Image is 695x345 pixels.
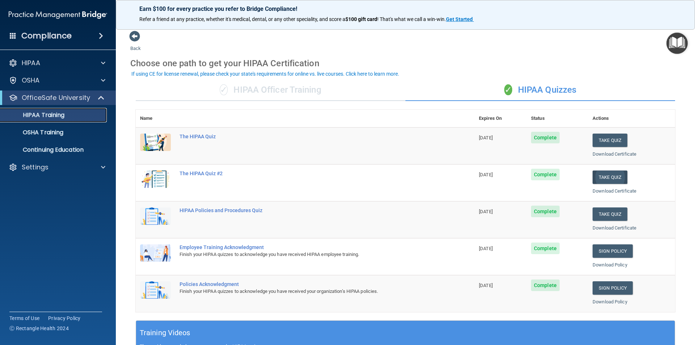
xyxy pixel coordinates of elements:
p: OSHA Training [5,129,63,136]
span: [DATE] [479,172,493,177]
span: Ⓒ Rectangle Health 2024 [9,325,69,332]
span: Complete [531,132,560,143]
div: Policies Acknowledgment [180,281,438,287]
div: The HIPAA Quiz #2 [180,171,438,176]
a: Settings [9,163,105,172]
strong: Get Started [446,16,473,22]
span: ✓ [504,84,512,95]
a: Download Policy [593,262,627,268]
a: Get Started [446,16,474,22]
span: [DATE] [479,283,493,288]
button: Take Quiz [593,207,627,221]
a: HIPAA [9,59,105,67]
a: Download Certificate [593,188,636,194]
span: Complete [531,279,560,291]
th: Actions [588,110,675,127]
button: Take Quiz [593,171,627,184]
th: Status [527,110,588,127]
a: Sign Policy [593,281,633,295]
p: OfficeSafe University [22,93,90,102]
span: ! That's what we call a win-win. [377,16,446,22]
strong: $100 gift card [345,16,377,22]
th: Expires On [475,110,527,127]
a: OfficeSafe University [9,93,105,102]
p: HIPAA [22,59,40,67]
div: Finish your HIPAA quizzes to acknowledge you have received your organization’s HIPAA policies. [180,287,438,296]
div: Employee Training Acknowledgment [180,244,438,250]
a: Back [130,37,141,51]
p: Earn $100 for every practice you refer to Bridge Compliance! [139,5,671,12]
th: Name [136,110,175,127]
div: The HIPAA Quiz [180,134,438,139]
button: Take Quiz [593,134,627,147]
span: Complete [531,243,560,254]
div: Choose one path to get your HIPAA Certification [130,53,681,74]
span: Refer a friend at any practice, whether it's medical, dental, or any other speciality, and score a [139,16,345,22]
a: Terms of Use [9,315,39,322]
span: Complete [531,206,560,217]
p: OSHA [22,76,40,85]
div: HIPAA Officer Training [136,79,405,101]
p: Continuing Education [5,146,104,153]
a: OSHA [9,76,105,85]
a: Sign Policy [593,244,633,258]
div: HIPAA Quizzes [405,79,675,101]
h5: Training Videos [140,327,190,339]
span: [DATE] [479,246,493,251]
p: Settings [22,163,49,172]
a: Privacy Policy [48,315,81,322]
span: [DATE] [479,135,493,140]
div: If using CE for license renewal, please check your state's requirements for online vs. live cours... [131,71,399,76]
span: [DATE] [479,209,493,214]
p: HIPAA Training [5,112,64,119]
div: HIPAA Policies and Procedures Quiz [180,207,438,213]
img: PMB logo [9,8,107,22]
a: Download Certificate [593,225,636,231]
h4: Compliance [21,31,72,41]
button: If using CE for license renewal, please check your state's requirements for online vs. live cours... [130,70,400,77]
span: Complete [531,169,560,180]
a: Download Certificate [593,151,636,157]
button: Open Resource Center [666,33,688,54]
a: Download Policy [593,299,627,304]
span: ✓ [220,84,228,95]
div: Finish your HIPAA quizzes to acknowledge you have received HIPAA employee training. [180,250,438,259]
